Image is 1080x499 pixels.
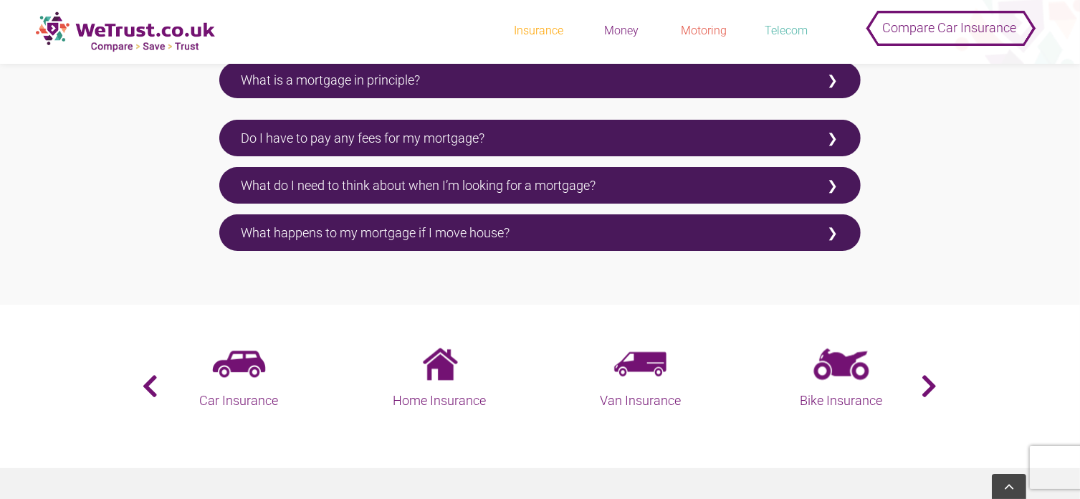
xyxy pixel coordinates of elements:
label: What do I need to think about when I’m looking for a mortgage? [219,167,861,204]
h5: Bike Insurance [745,391,938,411]
img: new-logo.png [36,11,215,52]
label: What happens to my mortgage if I move house? [219,214,861,251]
span: Compare Car Insurance [882,10,1016,45]
h5: Van Insurance [544,391,737,411]
button: Compare Car Insurance [872,7,1026,36]
h5: Car Insurance [143,391,336,411]
div: Motoring [668,23,740,39]
h5: Home Insurance [343,391,537,411]
a: Home Insurance [343,348,537,411]
a: Bike Insurance [745,348,938,411]
div: Money [586,23,657,39]
img: bike-insureance-1.png [813,348,869,380]
label: Do I have to pay any fees for my mortgage? [219,120,861,156]
img: home-insurance.png [421,348,459,380]
a: Van Insurance [544,348,737,411]
div: Telecom [750,23,822,39]
label: What is a mortgage in principle? [219,62,861,98]
img: van-insurance.png [614,348,666,380]
img: car-insurance.png [212,348,267,380]
div: Insurance [503,23,575,39]
a: Car Insurance [143,348,336,411]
